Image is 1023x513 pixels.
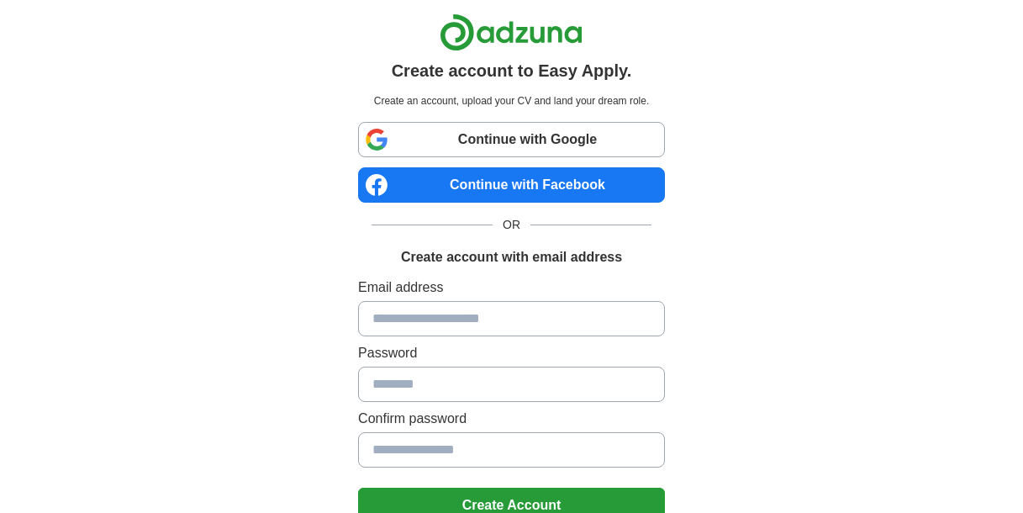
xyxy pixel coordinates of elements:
a: Continue with Facebook [358,167,665,203]
label: Email address [358,278,665,298]
h1: Create account to Easy Apply. [392,58,632,83]
label: Confirm password [358,409,665,429]
p: Create an account, upload your CV and land your dream role. [361,93,662,108]
h1: Create account with email address [401,247,622,267]
label: Password [358,343,665,363]
a: Continue with Google [358,122,665,157]
span: OR [493,216,530,234]
img: Adzuna logo [440,13,583,51]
